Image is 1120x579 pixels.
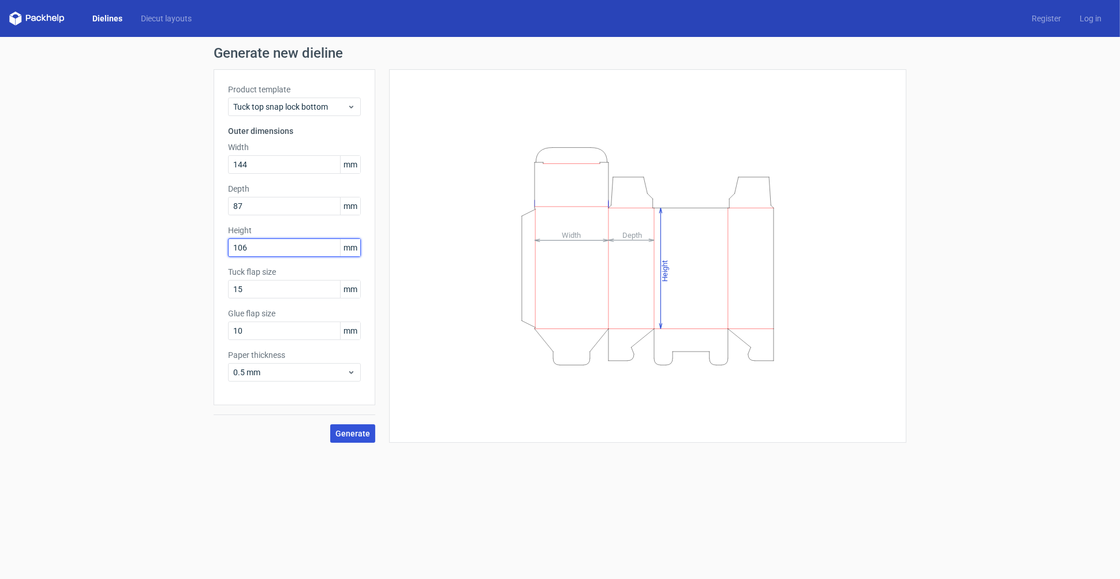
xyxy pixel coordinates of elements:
a: Dielines [83,13,132,24]
label: Tuck flap size [228,266,361,278]
label: Product template [228,84,361,95]
span: mm [340,281,360,298]
span: 0.5 mm [233,367,347,378]
label: Paper thickness [228,349,361,361]
span: mm [340,156,360,173]
span: mm [340,322,360,339]
a: Diecut layouts [132,13,201,24]
label: Glue flap size [228,308,361,319]
span: mm [340,239,360,256]
button: Generate [330,424,375,443]
span: Generate [335,429,370,438]
a: Register [1022,13,1070,24]
span: Tuck top snap lock bottom [233,101,347,113]
label: Height [228,225,361,236]
tspan: Depth [622,230,642,239]
span: mm [340,197,360,215]
tspan: Height [660,260,669,281]
tspan: Width [562,230,581,239]
label: Width [228,141,361,153]
h1: Generate new dieline [214,46,906,60]
label: Depth [228,183,361,195]
h3: Outer dimensions [228,125,361,137]
a: Log in [1070,13,1111,24]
